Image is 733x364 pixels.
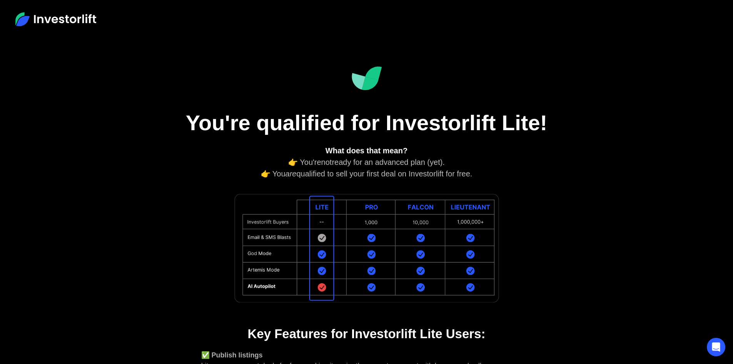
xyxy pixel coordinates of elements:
[174,110,559,136] h1: You're qualified for Investorlift Lite!
[201,351,263,359] strong: ✅ Publish listings
[201,145,532,179] div: 👉 You're ready for an advanced plan (yet). 👉 You qualified to sell your first deal on Investorlif...
[351,66,382,91] img: Investorlift Dashboard
[707,338,725,356] div: Open Intercom Messenger
[321,158,332,166] em: not
[247,327,485,341] strong: Key Features for Investorlift Lite Users:
[326,146,407,155] strong: What does that mean?
[286,169,297,178] em: are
